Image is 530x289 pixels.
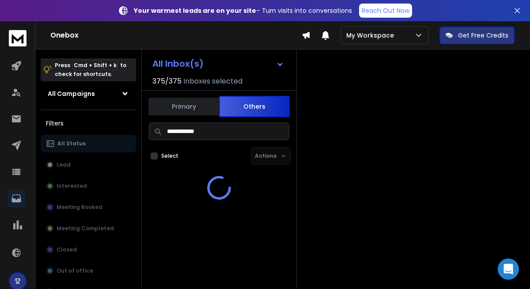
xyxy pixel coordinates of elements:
[458,31,508,40] p: Get Free Credits
[152,76,182,87] span: 375 / 375
[498,259,519,280] div: Open Intercom Messenger
[439,27,515,44] button: Get Free Credits
[72,60,118,70] span: Cmd + Shift + k
[41,85,136,103] button: All Campaigns
[50,30,302,41] h1: Onebox
[9,30,26,46] img: logo
[41,117,136,129] h3: Filters
[152,59,204,68] h1: All Inbox(s)
[55,61,126,79] p: Press to check for shortcuts.
[346,31,397,40] p: My Workspace
[48,89,95,98] h1: All Campaigns
[359,4,412,18] a: Reach Out Now
[219,96,290,117] button: Others
[362,6,409,15] p: Reach Out Now
[183,76,242,87] h3: Inboxes selected
[145,55,291,72] button: All Inbox(s)
[161,152,178,160] label: Select
[134,6,256,15] strong: Your warmest leads are on your site
[134,6,352,15] p: – Turn visits into conversations
[148,97,219,116] button: Primary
